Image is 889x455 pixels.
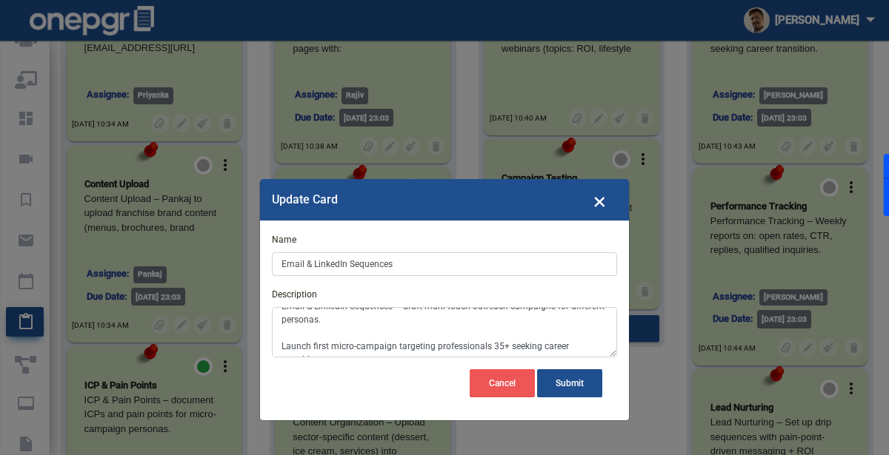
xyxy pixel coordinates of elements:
[272,288,317,301] label: Description
[537,369,602,397] button: Submit
[272,233,296,246] label: Name
[272,191,338,209] p: Update Card
[272,252,617,276] input: Card name
[489,378,516,388] span: Cancel
[556,378,584,388] span: Submit
[593,186,606,214] span: ×
[260,181,629,420] app-create-board: `
[470,369,535,397] button: Cancel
